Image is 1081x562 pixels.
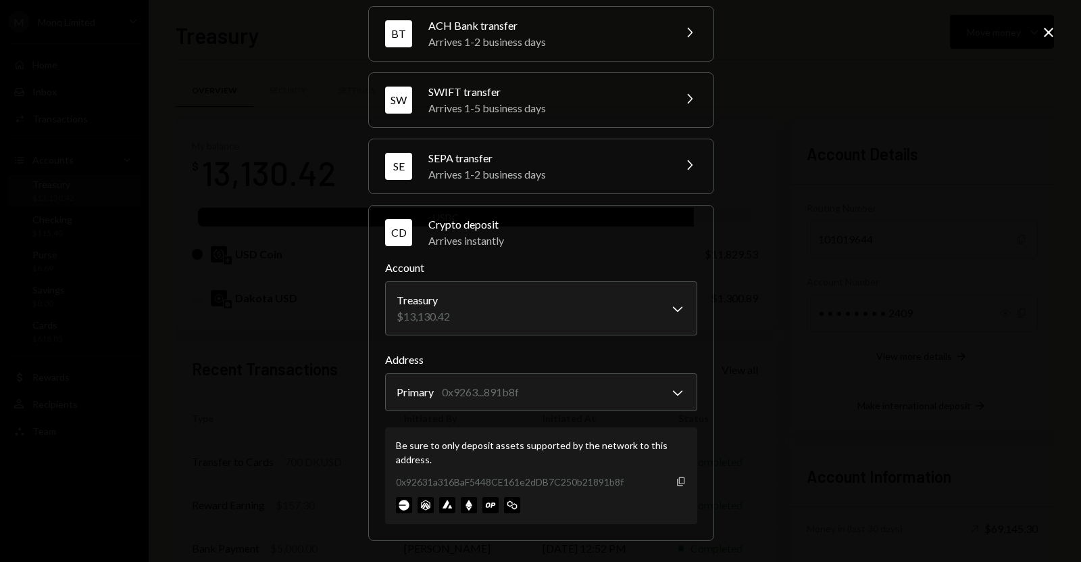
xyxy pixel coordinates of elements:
img: base-mainnet [396,497,412,513]
button: CDCrypto depositArrives instantly [369,206,713,260]
img: arbitrum-mainnet [418,497,434,513]
button: SESEPA transferArrives 1-2 business days [369,139,713,193]
img: ethereum-mainnet [461,497,477,513]
label: Address [385,352,697,368]
div: Arrives 1-2 business days [428,166,665,183]
img: avalanche-mainnet [439,497,455,513]
div: Arrives 1-5 business days [428,100,665,116]
div: 0x92631a316BaF5448CE161e2dDB7C250b21891b8f [396,475,624,489]
img: optimism-mainnet [482,497,499,513]
div: CDCrypto depositArrives instantly [385,260,697,524]
div: SEPA transfer [428,150,665,166]
div: Arrives 1-2 business days [428,34,665,50]
label: Account [385,260,697,276]
div: Crypto deposit [428,216,697,233]
button: BTACH Bank transferArrives 1-2 business days [369,7,713,61]
button: SWSWIFT transferArrives 1-5 business days [369,73,713,127]
div: SE [385,153,412,180]
div: ACH Bank transfer [428,18,665,34]
div: Be sure to only deposit assets supported by the network to this address. [396,438,686,467]
div: CD [385,219,412,246]
div: 0x9263...891b8f [442,384,519,400]
div: SW [385,87,412,114]
button: Address [385,373,697,411]
div: Arrives instantly [428,233,697,249]
img: polygon-mainnet [504,497,520,513]
div: SWIFT transfer [428,84,665,100]
button: Account [385,281,697,335]
div: BT [385,20,412,47]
